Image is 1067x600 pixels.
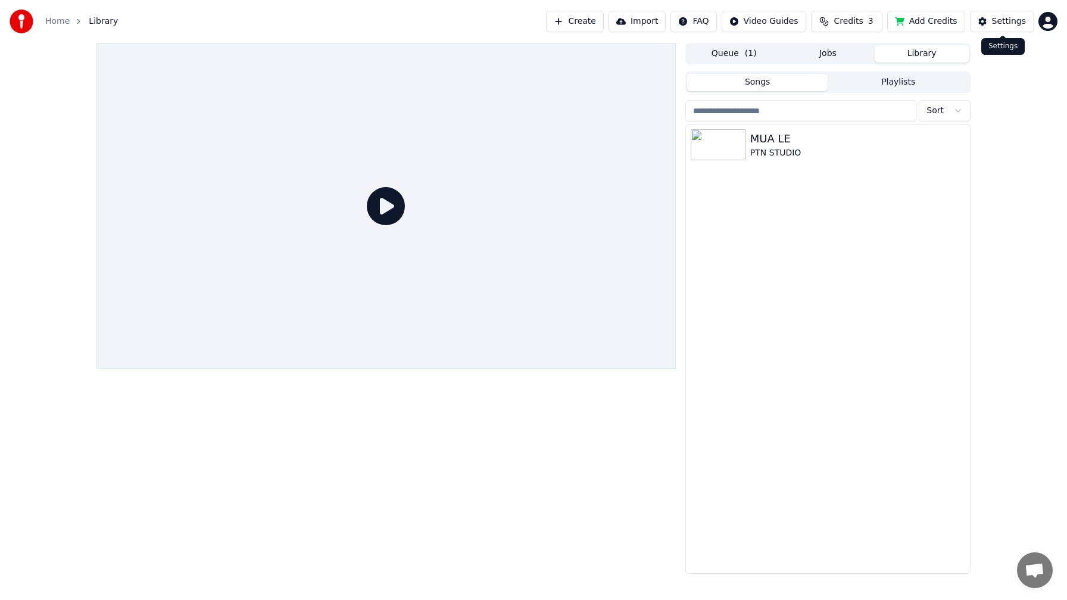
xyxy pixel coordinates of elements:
button: Songs [687,74,828,91]
a: Home [45,15,70,27]
span: Library [89,15,118,27]
div: Settings [981,38,1025,55]
button: Video Guides [722,11,806,32]
span: Sort [926,105,944,117]
button: Library [875,45,969,63]
button: Queue [687,45,781,63]
div: MUA LE [750,130,965,147]
button: Credits3 [811,11,882,32]
button: Jobs [781,45,875,63]
button: Add Credits [887,11,965,32]
button: Settings [970,11,1034,32]
button: Playlists [828,74,969,91]
div: Open chat [1017,552,1053,588]
span: 3 [868,15,873,27]
div: PTN STUDIO [750,147,965,159]
span: ( 1 ) [745,48,757,60]
button: FAQ [670,11,716,32]
nav: breadcrumb [45,15,118,27]
div: Settings [992,15,1026,27]
button: Create [546,11,604,32]
img: youka [10,10,33,33]
span: Credits [834,15,863,27]
button: Import [609,11,666,32]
